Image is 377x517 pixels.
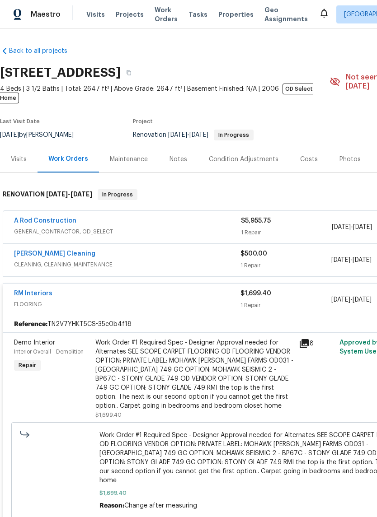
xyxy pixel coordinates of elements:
[240,251,267,257] span: $500.00
[353,224,372,230] span: [DATE]
[170,155,187,164] div: Notes
[353,297,372,303] span: [DATE]
[240,261,331,270] div: 1 Repair
[14,340,55,346] span: Demo Interior
[48,154,88,163] div: Work Orders
[14,251,95,257] a: [PERSON_NAME] Cleaning
[209,155,278,164] div: Condition Adjustments
[14,227,241,236] span: GENERAL_CONTRACTOR, OD_SELECT
[31,10,61,19] span: Maestro
[240,301,331,310] div: 1 Repair
[95,338,293,410] div: Work Order #1 Required Spec - Designer Approval needed for Alternates SEE SCOPE CARPET FLOORING O...
[14,349,84,354] span: Interior Overall - Demolition
[240,290,271,297] span: $1,699.40
[168,132,208,138] span: -
[299,338,334,349] div: 8
[218,10,254,19] span: Properties
[300,155,318,164] div: Costs
[331,256,372,265] span: -
[95,412,122,418] span: $1,699.40
[14,300,240,309] span: FLOORING
[133,119,153,124] span: Project
[46,191,68,197] span: [DATE]
[264,5,308,23] span: Geo Assignments
[14,320,47,329] b: Reference:
[241,228,332,237] div: 1 Repair
[241,218,271,224] span: $5,955.75
[14,290,52,297] a: RM Interiors
[3,189,92,200] h6: RENOVATION
[46,191,92,197] span: -
[331,295,372,304] span: -
[332,224,351,230] span: [DATE]
[99,503,124,509] span: Reason:
[86,10,105,19] span: Visits
[353,257,372,263] span: [DATE]
[14,218,76,224] a: A Rod Construction
[339,155,361,164] div: Photos
[116,10,144,19] span: Projects
[99,190,137,199] span: In Progress
[331,257,350,263] span: [DATE]
[188,11,207,18] span: Tasks
[14,260,240,269] span: CLEANING, CLEANING_MAINTENANCE
[133,132,254,138] span: Renovation
[168,132,187,138] span: [DATE]
[11,155,27,164] div: Visits
[124,503,197,509] span: Change after measuring
[110,155,148,164] div: Maintenance
[189,132,208,138] span: [DATE]
[331,297,350,303] span: [DATE]
[332,223,372,232] span: -
[215,132,253,138] span: In Progress
[71,191,92,197] span: [DATE]
[121,65,137,81] button: Copy Address
[155,5,178,23] span: Work Orders
[15,361,40,370] span: Repair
